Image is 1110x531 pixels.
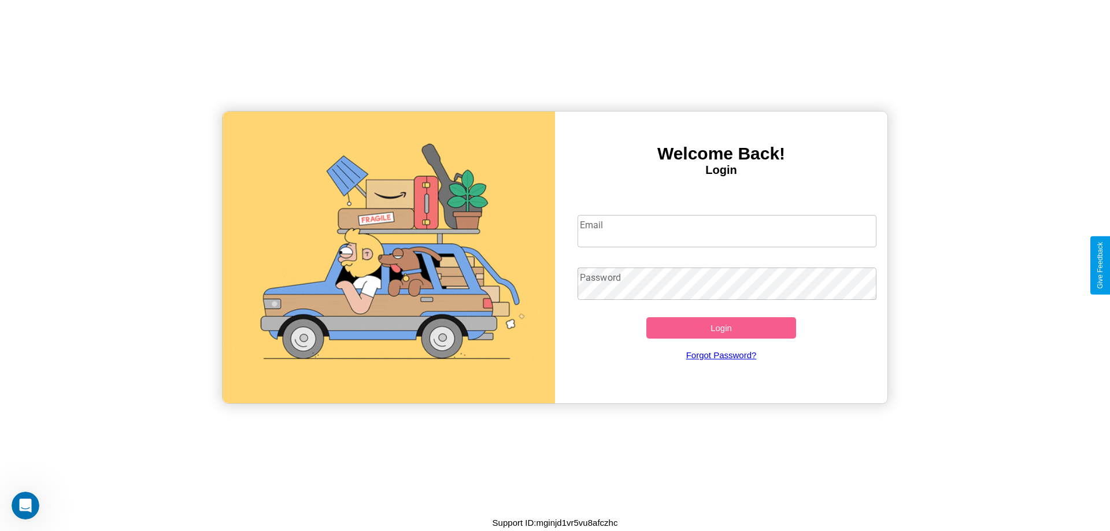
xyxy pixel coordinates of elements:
[1096,242,1104,289] div: Give Feedback
[646,317,796,339] button: Login
[12,492,39,519] iframe: Intercom live chat
[555,164,887,177] h4: Login
[223,112,555,403] img: gif
[572,339,871,372] a: Forgot Password?
[493,515,618,530] p: Support ID: mginjd1vr5vu8afczhc
[555,144,887,164] h3: Welcome Back!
